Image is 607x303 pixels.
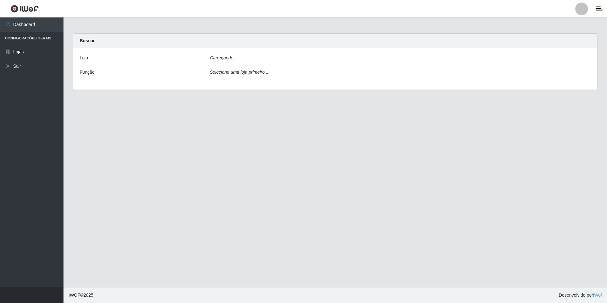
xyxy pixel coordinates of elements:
span: IWOF [69,293,80,298]
img: CoreUI Logo [10,5,39,13]
a: iWof [593,293,602,298]
span: © 2025 . [69,292,95,299]
span: Desenvolvido por [559,292,602,299]
label: Loja [80,55,88,61]
i: Carregando... [210,55,237,60]
i: Selecione uma loja primeiro... [210,70,268,75]
strong: Buscar [80,38,95,43]
label: Função [80,69,95,76]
